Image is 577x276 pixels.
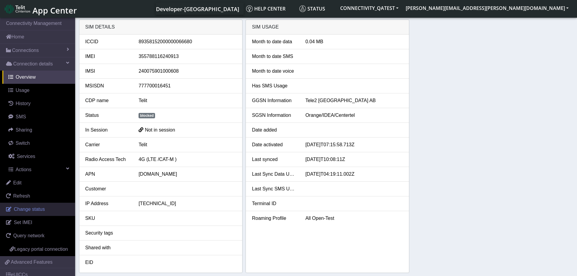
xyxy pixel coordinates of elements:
[2,123,75,137] a: Sharing
[299,5,325,12] span: Status
[14,220,32,225] span: Set IMEI
[2,150,75,163] a: Services
[134,171,241,178] div: [DOMAIN_NAME]
[81,112,134,119] div: Status
[81,141,134,148] div: Carrier
[134,141,241,148] div: Telit
[134,97,241,104] div: Telit
[134,38,241,45] div: 89358152000000066680
[2,110,75,123] a: SMS
[2,97,75,110] a: History
[247,171,301,178] div: Last Sync Data Usage
[134,82,241,89] div: 777700016451
[2,84,75,97] a: Usage
[81,200,134,207] div: IP Address
[81,244,134,251] div: Shared with
[16,167,31,172] span: Actions
[81,185,134,193] div: Customer
[247,68,301,75] div: Month to date voice
[81,53,134,60] div: IMEI
[81,97,134,104] div: CDP name
[32,5,77,16] span: App Center
[13,60,53,68] span: Connection details
[2,163,75,176] a: Actions
[247,185,301,193] div: Last Sync SMS Usage
[247,97,301,104] div: GGSN Information
[247,38,301,45] div: Month to date data
[13,193,30,199] span: Refresh
[301,141,408,148] div: [DATE]T07:15:58.713Z
[16,101,31,106] span: History
[81,82,134,89] div: MSISDN
[134,156,241,163] div: 4G (LTE /CAT-M )
[301,38,408,45] div: 0.04 MB
[81,68,134,75] div: IMSI
[16,127,32,132] span: Sharing
[301,171,408,178] div: [DATE]T04:19:11.002Z
[79,20,243,35] div: SIM details
[81,215,134,222] div: SKU
[246,20,409,35] div: SIM Usage
[247,112,301,119] div: SGSN Information
[301,97,408,104] div: Tele2 [GEOGRAPHIC_DATA] AB
[17,154,35,159] span: Services
[134,53,241,60] div: 355788116240913
[247,215,301,222] div: Roaming Profile
[301,112,408,119] div: Orange/IDEA/Centertel
[301,156,408,163] div: [DATE]T10:08:11Z
[246,5,285,12] span: Help center
[244,3,297,15] a: Help center
[134,68,241,75] div: 240075901000608
[139,113,155,118] span: blocked
[14,247,68,252] span: Legacy portal connection
[81,156,134,163] div: Radio Access Tech
[301,215,408,222] div: All Open-Test
[299,5,306,12] img: status.svg
[13,180,22,185] span: Edit
[16,114,26,119] span: SMS
[81,259,134,266] div: EID
[247,82,301,89] div: Has SMS Usage
[16,141,30,146] span: Switch
[14,207,45,212] span: Change status
[297,3,337,15] a: Status
[247,141,301,148] div: Date activated
[134,200,241,207] div: [TECHNICAL_ID]
[2,137,75,150] a: Switch
[81,229,134,237] div: Security tags
[2,71,75,84] a: Overview
[402,3,572,14] button: [PERSON_NAME][EMAIL_ADDRESS][PERSON_NAME][DOMAIN_NAME]
[81,38,134,45] div: ICCID
[5,2,76,15] a: App Center
[81,126,134,134] div: In Session
[5,4,30,14] img: logo-telit-cinterion-gw-new.png
[145,127,175,132] span: Not in session
[13,233,44,238] span: Query network
[247,126,301,134] div: Date added
[247,53,301,60] div: Month to date SMS
[16,88,29,93] span: Usage
[247,156,301,163] div: Last synced
[12,47,39,54] span: Connections
[247,200,301,207] div: Terminal ID
[16,74,36,80] span: Overview
[156,5,239,13] span: Developer-[GEOGRAPHIC_DATA]
[246,5,253,12] img: knowledge.svg
[337,3,402,14] button: CONNECTIVITY_QATEST
[81,171,134,178] div: APN
[156,3,239,15] a: Your current platform instance
[11,259,53,266] span: Advanced Features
